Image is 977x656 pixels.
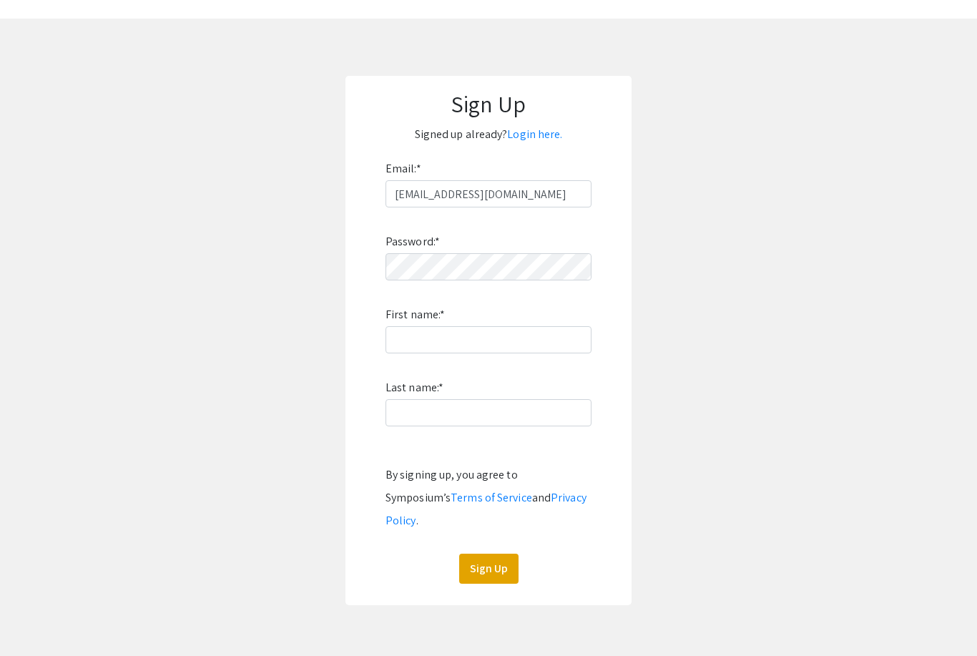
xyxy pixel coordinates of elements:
[386,230,440,253] label: Password:
[360,90,617,117] h1: Sign Up
[386,157,421,180] label: Email:
[386,464,591,532] div: By signing up, you agree to Symposium’s and .
[11,592,61,645] iframe: Chat
[386,376,443,399] label: Last name:
[451,490,532,505] a: Terms of Service
[386,303,445,326] label: First name:
[459,554,519,584] button: Sign Up
[386,490,586,528] a: Privacy Policy
[360,123,617,146] p: Signed up already?
[507,127,562,142] a: Login here.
